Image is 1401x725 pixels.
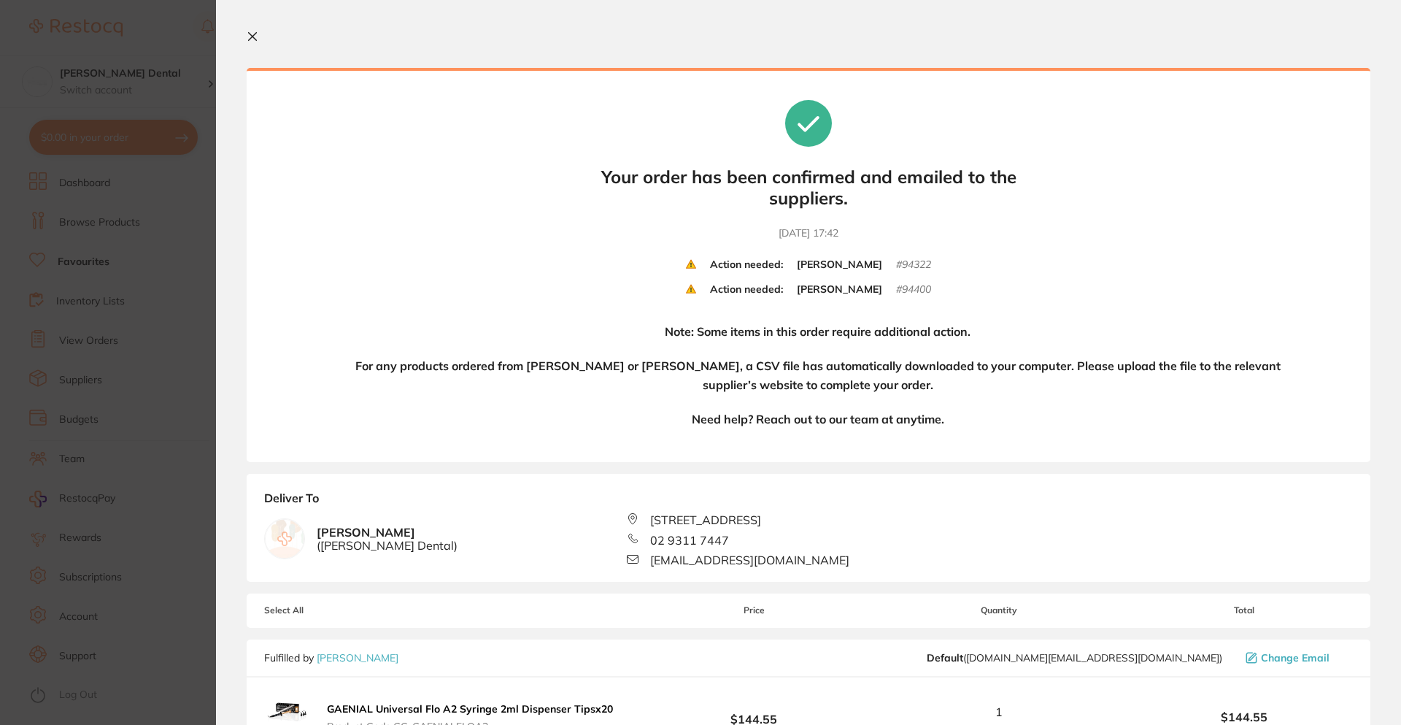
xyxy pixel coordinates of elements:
a: [PERSON_NAME] [317,651,398,664]
span: [EMAIL_ADDRESS][DOMAIN_NAME] [650,553,849,567]
b: Deliver To [264,491,1353,513]
h4: Note: Some items in this order require additional action. [665,323,970,342]
b: $144.55 [1135,710,1353,724]
b: [PERSON_NAME] [317,526,458,553]
small: # 94400 [896,283,931,296]
span: customer.care@henryschein.com.au [927,652,1222,664]
p: Fulfilled by [264,652,398,664]
span: 02 9311 7447 [650,534,729,547]
img: empty.jpg [265,519,304,559]
small: # 94322 [896,258,931,272]
span: Total [1135,605,1353,615]
span: Quantity [863,605,1135,615]
span: Price [645,605,862,615]
time: [DATE] 17:42 [779,226,838,241]
b: Your order has been confirmed and emailed to the suppliers. [590,166,1027,209]
span: Select All [264,605,410,615]
span: Change Email [1261,652,1329,664]
b: Action needed: [710,258,783,272]
span: ( [PERSON_NAME] Dental ) [317,539,458,552]
span: [STREET_ADDRESS] [650,513,761,526]
h4: Need help? Reach out to our team at anytime. [692,410,944,429]
b: Default [927,651,963,664]
b: [PERSON_NAME] [797,283,882,296]
b: GAENIAL Universal Flo A2 Syringe 2ml Dispenser Tipsx20 [327,702,613,716]
button: Change Email [1241,651,1353,664]
b: [PERSON_NAME] [797,258,882,272]
b: Action needed: [710,283,783,296]
h4: For any products ordered from [PERSON_NAME] or [PERSON_NAME], a CSV file has automatically downlo... [349,357,1286,394]
span: 1 [995,705,1003,718]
